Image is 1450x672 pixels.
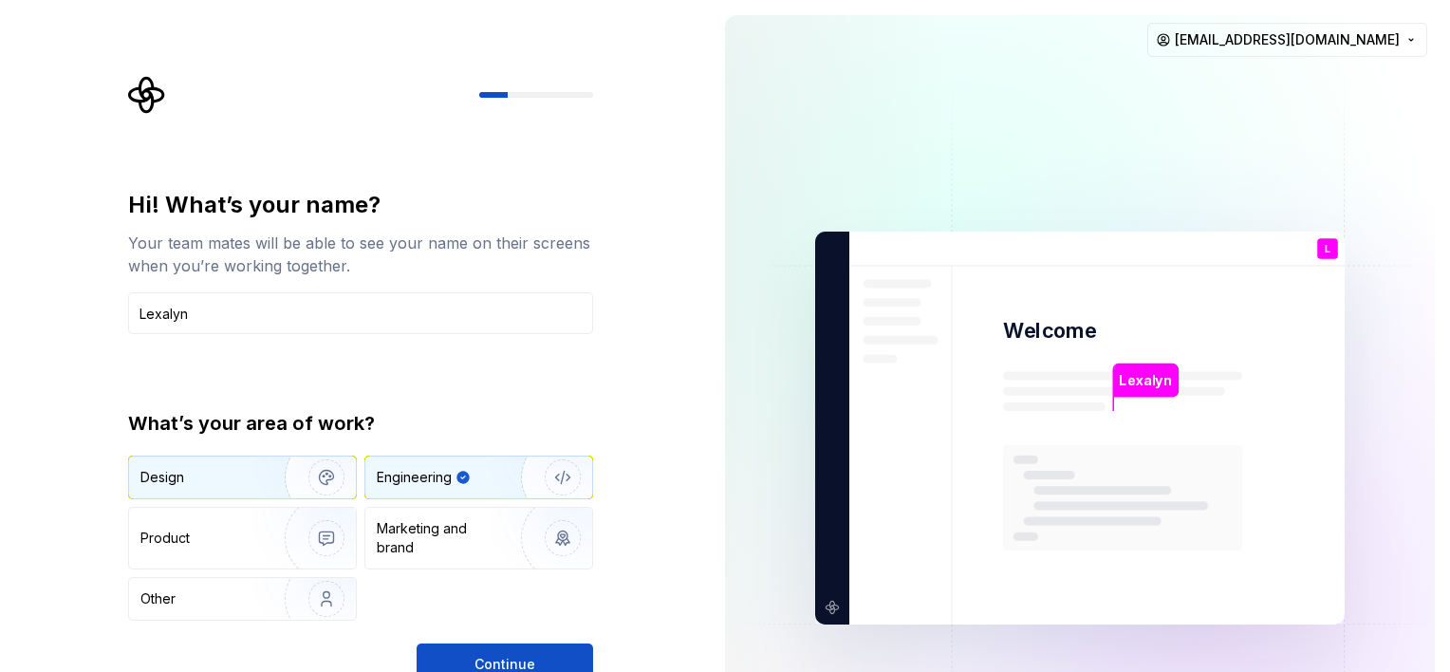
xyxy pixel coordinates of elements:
[128,410,593,437] div: What’s your area of work?
[140,589,176,608] div: Other
[128,190,593,220] div: Hi! What’s your name?
[128,232,593,277] div: Your team mates will be able to see your name on their screens when you’re working together.
[1147,23,1427,57] button: [EMAIL_ADDRESS][DOMAIN_NAME]
[1119,370,1172,391] p: Lexalyn
[377,519,505,557] div: Marketing and brand
[128,76,166,114] svg: Supernova Logo
[140,529,190,548] div: Product
[1325,244,1330,254] p: L
[128,292,593,334] input: Han Solo
[140,468,184,487] div: Design
[377,468,452,487] div: Engineering
[1175,30,1400,49] span: [EMAIL_ADDRESS][DOMAIN_NAME]
[1003,317,1096,345] p: Welcome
